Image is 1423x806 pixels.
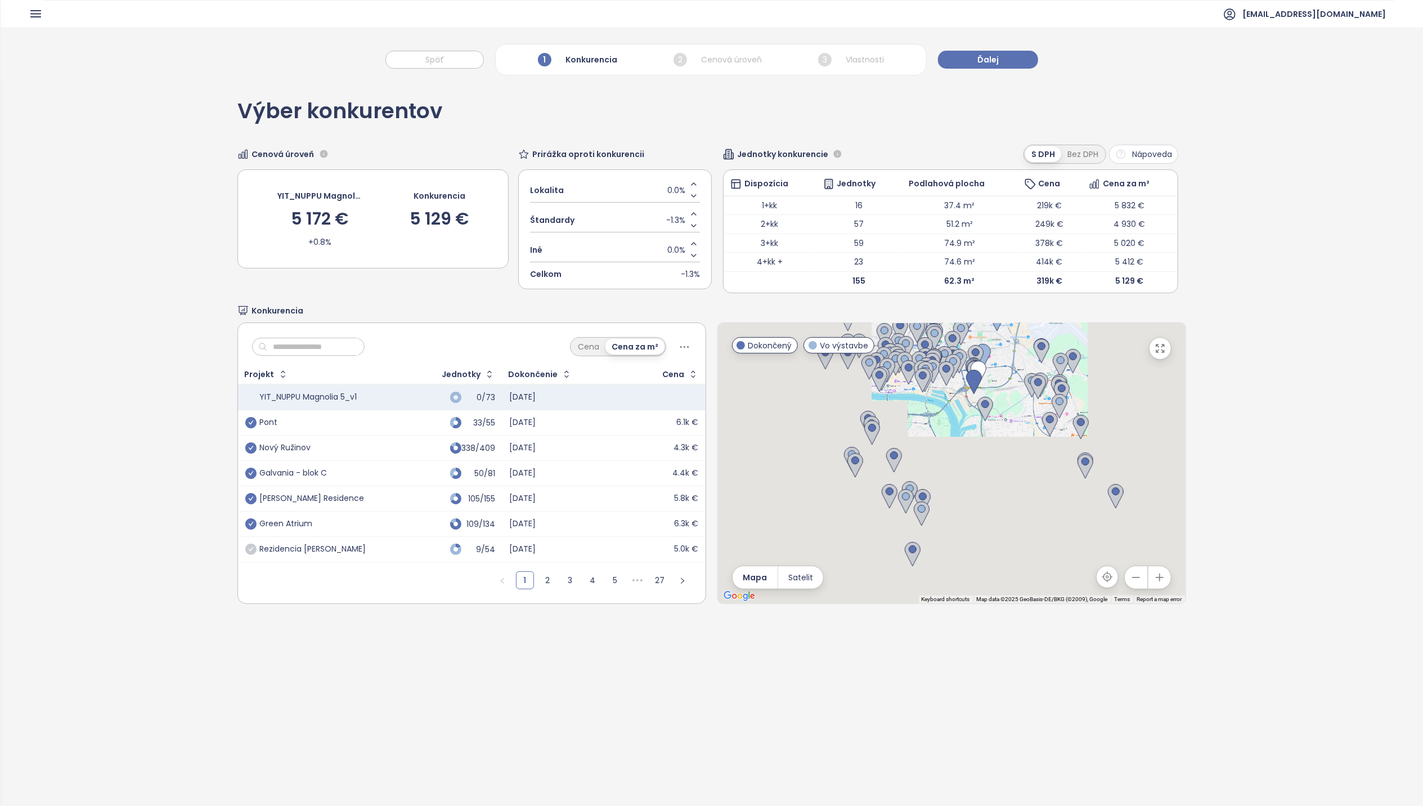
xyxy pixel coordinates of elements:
[517,572,533,589] a: 1
[778,566,823,589] button: Satelit
[530,184,564,196] span: Lokalita
[721,589,758,603] a: Open this area in Google Maps (opens a new window)
[508,371,558,378] div: Dokončenie
[535,50,620,69] div: Konkurencia
[1081,253,1178,272] td: 5 412 €
[666,214,685,226] span: -1.3%
[1109,145,1178,164] button: Nápoveda
[651,571,669,589] li: 27
[674,53,687,66] span: 2
[467,470,495,477] div: 50/81
[442,371,481,378] div: Jednotky
[688,250,700,262] button: Decrease value
[674,544,698,554] div: 5.0k €
[410,211,469,227] div: 5 129 €
[816,271,902,290] td: 155
[245,468,257,479] span: check-circle
[1137,596,1182,602] a: Report a map error
[467,445,495,452] div: 338/409
[509,468,536,478] div: [DATE]
[509,418,536,428] div: [DATE]
[688,208,700,220] button: Increase value
[605,339,665,355] div: Cena za m²
[733,566,778,589] button: Mapa
[1017,253,1081,272] td: 414k €
[561,571,579,589] li: 3
[493,571,511,589] button: left
[1132,148,1172,160] span: Nápoveda
[259,494,364,504] div: [PERSON_NAME] Residence
[252,305,303,317] span: Konkurencia
[245,518,257,530] span: check-circle
[291,211,348,227] div: 5 172 €
[902,196,1017,215] td: 37.4 m²
[467,419,495,427] div: 33/55
[245,417,257,428] span: check-circle
[676,418,698,428] div: 6.1k €
[259,418,277,428] div: Pont
[730,178,809,190] div: Dispozícia
[674,571,692,589] button: right
[237,101,442,133] div: Výber konkurentov
[252,148,314,160] span: Cenová úroveň
[743,571,767,584] span: Mapa
[674,494,698,504] div: 5.8k €
[788,571,813,584] span: Satelit
[467,495,495,503] div: 105/155
[724,253,816,272] td: 4+kk +
[671,50,765,69] div: Cenová úroveň
[902,234,1017,253] td: 74.9 m²
[1025,146,1061,162] div: S DPH
[1017,196,1081,215] td: 219k €
[1017,215,1081,234] td: 249k €
[244,371,274,378] div: Projekt
[748,339,792,352] span: Dokončený
[499,577,506,584] span: left
[1081,196,1178,215] td: 5 832 €
[538,571,556,589] li: 2
[425,53,444,66] span: Späť
[672,468,698,478] div: 4.4k €
[259,443,311,453] div: Nový Ružinov
[662,371,684,378] div: Cena
[938,51,1038,69] button: Ďalej
[1081,215,1178,234] td: 4 930 €
[277,190,362,202] div: YIT_NUPPU Magnolia 5_v1
[902,253,1017,272] td: 74.6 m²
[467,521,495,528] div: 109/134
[652,572,668,589] a: 27
[820,339,868,352] span: Vo výstavbe
[509,519,536,529] div: [DATE]
[909,180,1010,187] div: Podlahová plocha
[509,392,536,402] div: [DATE]
[516,571,534,589] li: 1
[667,184,685,196] span: 0.0%
[467,394,495,401] div: 0/73
[530,244,542,256] span: Iné
[245,442,257,454] span: check-circle
[1081,271,1178,290] td: 5 129 €
[562,572,578,589] a: 3
[724,196,816,215] td: 1+kk
[467,546,495,553] div: 9/54
[308,236,331,248] div: +0.8%
[414,190,465,202] div: Konkurencia
[1061,146,1105,162] div: Bez DPH
[530,268,562,280] span: Celkom
[629,571,647,589] span: •••
[538,53,551,66] span: 1
[1025,178,1075,190] div: Cena
[815,50,887,69] div: Vlastnosti
[688,178,700,190] button: Increase value
[1017,234,1081,253] td: 378k €
[493,571,511,589] li: Predchádzajúca strana
[1081,234,1178,253] td: 5 020 €
[688,190,700,202] button: Decrease value
[674,443,698,453] div: 4.3k €
[816,234,902,253] td: 59
[245,493,257,504] span: check-circle
[674,571,692,589] li: Nasledujúca strana
[509,494,536,504] div: [DATE]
